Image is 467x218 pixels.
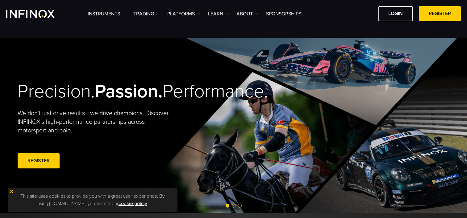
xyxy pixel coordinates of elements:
p: We don't just drive results—we drive champions. Discover INFINOX’s high-performance partnerships ... [18,109,173,135]
span: Go to slide 3 [238,204,242,208]
a: REGISTER [18,153,60,168]
a: PLATFORMS [167,10,200,18]
a: Instruments [88,10,126,18]
a: cookie policy [119,200,147,207]
h2: Precision. Performance. [18,80,212,103]
span: Go to slide 2 [232,204,236,208]
a: Learn [208,10,229,18]
span: Go to slide 1 [226,204,229,208]
strong: Passion. [95,80,163,103]
p: This site uses cookies to provide you with a great user experience. By using [DOMAIN_NAME], you a... [11,191,174,209]
a: INFINOX Logo [6,10,69,18]
a: ABOUT [236,10,258,18]
a: SPONSORSHIPS [266,10,301,18]
img: yellow close icon [9,189,14,194]
a: REGISTER [419,6,461,21]
a: TRADING [133,10,160,18]
a: LOGIN [378,6,413,21]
